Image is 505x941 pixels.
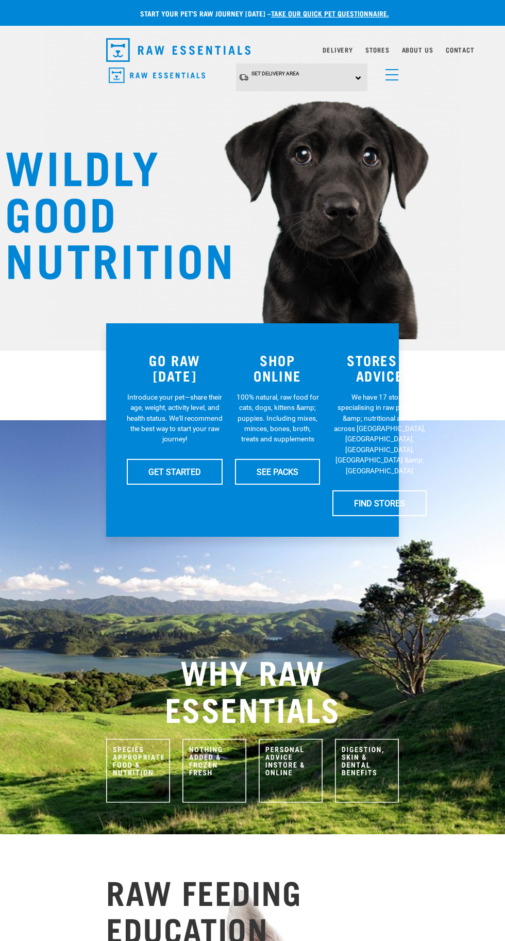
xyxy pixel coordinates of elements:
h3: SHOP ONLINE [235,352,320,384]
img: van-moving.png [239,73,249,81]
img: Species Appropriate Nutrition [106,739,170,803]
nav: dropdown navigation [98,34,407,66]
p: Introduce your pet—share their age, weight, activity level, and health status. We'll recommend th... [127,392,223,444]
h1: WILDLY GOOD NUTRITION [5,142,211,281]
span: Set Delivery Area [251,71,299,76]
p: We have 17 stores specialising in raw pet food &amp; nutritional advice across [GEOGRAPHIC_DATA],... [332,392,427,476]
img: Personal Advice [259,739,323,803]
a: Delivery [323,48,352,52]
img: Nothing Added [182,739,246,803]
h3: GO RAW [DATE] [127,352,223,384]
h3: STORES & ADVICE [332,352,427,384]
a: FIND STORES [332,490,427,516]
img: Raw Essentials Logo [109,68,205,84]
a: About Us [402,48,433,52]
a: GET STARTED [127,459,223,485]
a: Contact [446,48,475,52]
a: SEE PACKS [235,459,320,485]
img: Raw Essentials Logo [106,38,250,62]
p: 100% natural, raw food for cats, dogs, kittens &amp; puppies. Including mixes, minces, bones, bro... [235,392,320,444]
h2: WHY RAW ESSENTIALS [106,652,399,727]
a: menu [380,63,399,81]
a: take our quick pet questionnaire. [271,11,389,15]
a: Stores [365,48,390,52]
img: Raw Benefits [335,739,399,803]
